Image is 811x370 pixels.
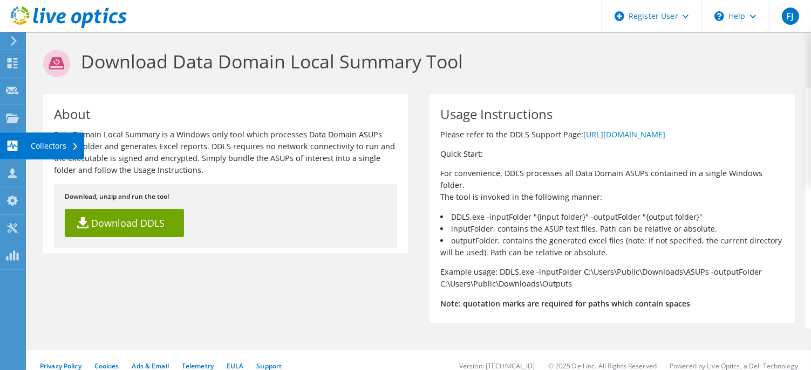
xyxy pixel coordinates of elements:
[440,298,690,309] b: Note: quotation marks are required for paths which contain spaces
[440,223,783,235] li: inputFolder, contains the ASUP text files. Path can be relative or absolute.
[583,129,665,139] a: [URL][DOMAIN_NAME]
[65,191,386,203] p: Download, unzip and run the tool
[54,129,397,176] p: Data Domain Local Summary is a Windows only tool which processes Data Domain ASUPs from a folder ...
[440,129,783,141] p: Please refer to the DDLS Support Page:
[65,209,184,237] a: Download DDLS
[440,148,783,160] p: Quick Start:
[440,211,783,223] li: DDLS.exe -inputFolder "{input folder}" -outputFolder "{output folder}"
[440,108,778,121] h1: Usage Instructions
[440,235,783,259] li: outputFolder, contains the generated excel files (note: if not specified, the current directory w...
[440,266,783,290] p: Example usage: DDLS.exe -inputFolder C:\Users\Public\Downloads\ASUPs -outputFolder C:\Users\Publi...
[25,132,84,159] div: Collectors
[714,11,724,21] svg: \n
[43,50,789,77] h1: Download Data Domain Local Summary Tool
[782,8,799,25] span: FJ
[440,167,783,203] p: For convenience, DDLS processes all Data Domain ASUPs contained in a single Windows folder. The t...
[54,108,392,121] h1: About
